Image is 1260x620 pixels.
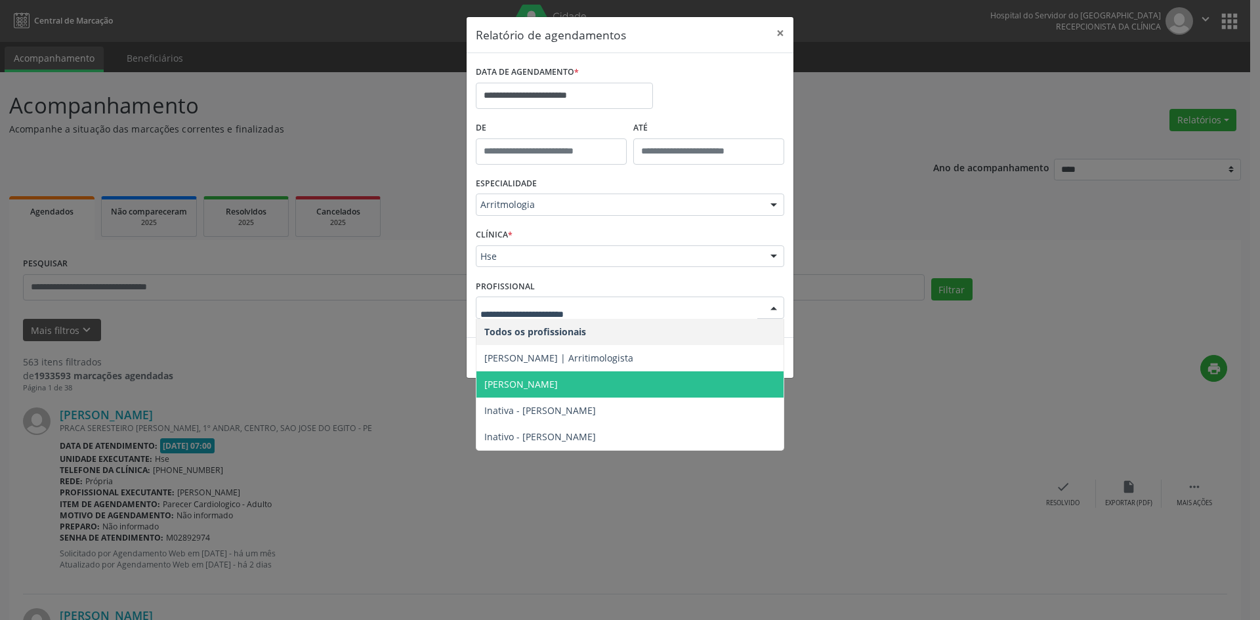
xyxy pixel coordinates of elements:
label: PROFISSIONAL [476,276,535,297]
label: ESPECIALIDADE [476,174,537,194]
label: ATÉ [633,118,784,138]
span: [PERSON_NAME] | Arritimologista [484,352,633,364]
span: Arritmologia [480,198,757,211]
button: Close [767,17,793,49]
span: Inativa - [PERSON_NAME] [484,404,596,417]
label: De [476,118,627,138]
span: [PERSON_NAME] [484,378,558,390]
span: Inativo - [PERSON_NAME] [484,430,596,443]
h5: Relatório de agendamentos [476,26,626,43]
span: Todos os profissionais [484,325,586,338]
span: Hse [480,250,757,263]
label: DATA DE AGENDAMENTO [476,62,579,83]
label: CLÍNICA [476,225,513,245]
